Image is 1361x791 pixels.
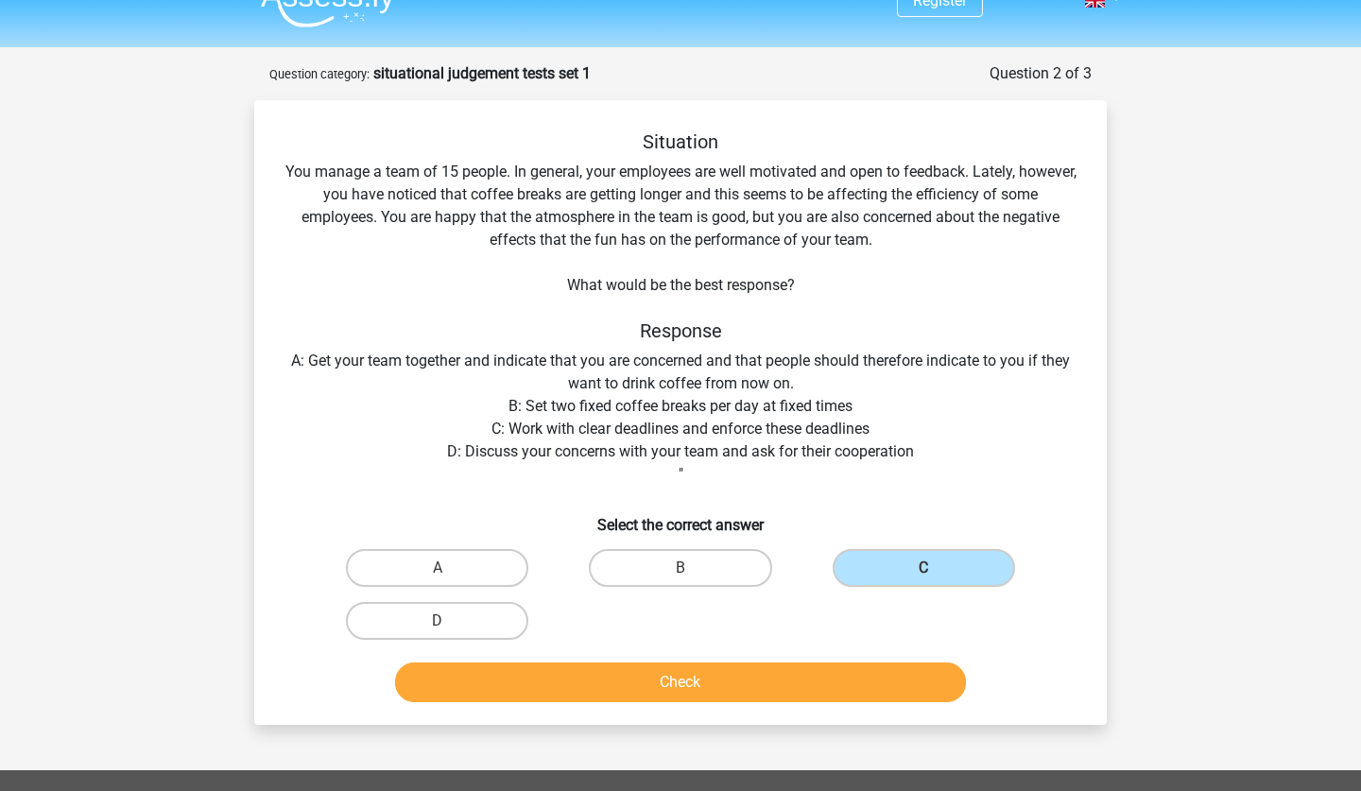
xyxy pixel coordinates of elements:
small: Question category: [269,67,370,81]
button: Check [395,662,967,702]
h5: Situation [284,130,1077,153]
label: A [346,549,528,587]
div: Question 2 of 3 [990,62,1092,85]
label: C [833,549,1015,587]
label: B [589,549,771,587]
h5: Response [284,319,1077,342]
h6: Select the correct answer [284,501,1077,534]
label: D [346,602,528,640]
strong: situational judgement tests set 1 [373,64,591,82]
div: You manage a team of 15 people. In general, your employees are well motivated and open to feedbac... [262,130,1099,710]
